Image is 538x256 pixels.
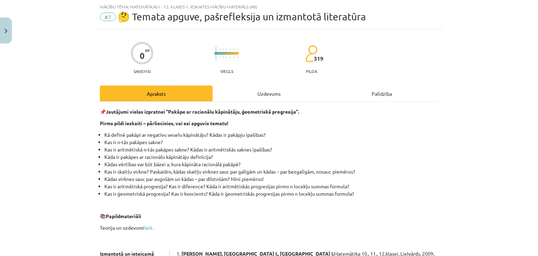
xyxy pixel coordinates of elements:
img: icon-short-line-57e1e144782c952c97e751825c79c345078a6d821885a25fce030b3d8c18986b.svg [219,48,220,50]
li: Kas ir aritmētiskā n-tās pakāpes sakne? Kādas ir aritmētiskās saknes īpašības? [104,146,438,153]
div: Apraksts [100,86,213,101]
img: icon-close-lesson-0947bae3869378f0d4975bcd49f059093ad1ed9edebbc8119c70593378902aed.svg [5,29,7,33]
img: icon-short-line-57e1e144782c952c97e751825c79c345078a6d821885a25fce030b3d8c18986b.svg [226,48,227,50]
div: Uzdevums [213,86,325,101]
span: 🤔 Temata apguve, pašrefleksija un izmantotā literatūra [118,11,366,22]
li: Kas ir skaitļu virkne? Paskaidro, kādas skaitļu virknes sauc par galīgām un kādas – par bezgalīgā... [104,168,438,175]
p: 📌 [100,108,438,115]
img: icon-short-line-57e1e144782c952c97e751825c79c345078a6d821885a25fce030b3d8c18986b.svg [233,56,234,58]
img: students-c634bb4e5e11cddfef0936a35e636f08e4e9abd3cc4e673bd6f9a4125e45ecb1.svg [305,45,317,62]
li: Kādas virknes sauc par augošām un kādas – par dilstošām? Mini piemērus! [104,175,438,183]
b: Jautājumi vielas izpratnei “Pakāpe ar racionālu kāpinātāju, ģeometriskā progresija”. [106,108,299,115]
img: icon-short-line-57e1e144782c952c97e751825c79c345078a6d821885a25fce030b3d8c18986b.svg [226,56,227,58]
p: pilda [306,69,317,74]
img: icon-short-line-57e1e144782c952c97e751825c79c345078a6d821885a25fce030b3d8c18986b.svg [219,56,220,58]
p: Viegls [220,69,233,74]
li: Kādas vērtības var būt bāzei a, kura kāpināta racionālā pakāpē? [104,161,438,168]
p: Saņemsi [131,69,153,74]
li: Kas ir ģeometriskā progresija? Kas ir kvocients? Kāda ir ģeometriskās progresijas pirmo n locekļu... [104,190,438,197]
li: Kā definē pakāpi ar negatīvu veselu kāpinātāju? Kādas ir pakāpju īpašības? [104,131,438,139]
div: 0 [140,51,145,61]
li: Kāda ir pakāpes ar racionālu kāpinātāju definīcija? [104,153,438,161]
a: šeit. [144,224,154,231]
img: icon-short-line-57e1e144782c952c97e751825c79c345078a6d821885a25fce030b3d8c18986b.svg [233,48,234,50]
li: Kas ir aritmētiskā progresija? Kas ir diference? Kāda ir aritmētiskās progresijas pirmo n locekļu... [104,183,438,190]
span: XP [145,48,150,52]
b: Papildmateriāli [106,213,141,219]
p: Teorija un uzdevumi [100,224,438,231]
div: Palīdzība [325,86,438,101]
p: 📚 [100,213,438,220]
span: 319 [314,55,323,62]
b: Pirms pildi ieskaiti – pārliecinies, vai esi apguvis tematu! [100,120,228,126]
li: Kas ir n-tās pakāpes sakne? [104,139,438,146]
div: Mācību tēma: Matemātikas i - 12. klases 1. ieskaites mācību materiāls (ab) [100,4,438,9]
span: #7 [100,13,116,21]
